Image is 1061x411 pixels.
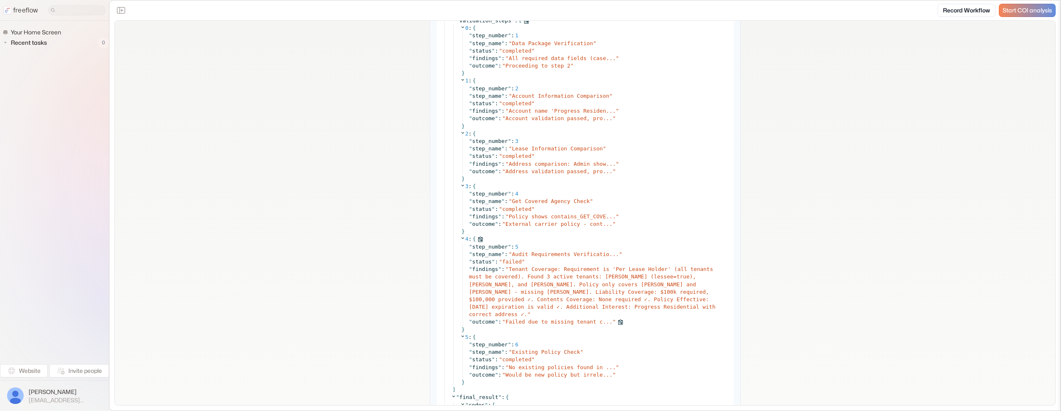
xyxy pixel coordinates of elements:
span: completed [502,100,531,106]
span: " [590,198,593,204]
span: " [492,153,495,159]
span: : [501,364,505,370]
span: : [468,24,472,32]
span: 3 [515,138,518,144]
span: Tenant Coverage: Requirement is 'Per Lease Holder' (all tenants must be covered). Found 3 active ... [469,266,716,317]
span: Audit Requirements Verificatio... [512,251,619,257]
button: Invite people [49,364,109,377]
span: " [502,115,506,121]
span: 1 [515,32,518,39]
span: " [495,115,498,121]
span: status [472,259,492,265]
span: : [511,32,514,39]
span: " [509,93,512,99]
span: step_number [472,191,508,197]
span: " [469,55,472,61]
span: " [469,259,472,265]
span: } [462,379,465,385]
a: Your Home Screen [2,27,64,37]
span: : [498,63,501,69]
span: " [508,32,511,39]
span: outcome [472,372,495,378]
span: step_number [472,85,508,92]
span: " [616,108,619,114]
span: " [509,145,512,152]
span: Failed due to missing tenant c... [506,319,613,325]
span: " [469,266,472,272]
span: " [469,40,472,46]
span: : [498,372,501,378]
span: { [472,183,476,190]
span: " [613,115,616,121]
span: outcome [472,319,495,325]
span: " [593,40,596,46]
span: " [509,349,512,355]
span: " [506,266,509,272]
span: : [498,221,501,227]
span: : [498,319,501,325]
span: " [613,221,616,227]
span: " [492,100,495,106]
span: " [465,402,469,408]
span: codes [468,402,484,408]
span: : [495,259,498,265]
span: 4 [465,236,469,242]
span: Would be new policy but irrele... [506,372,613,378]
span: findings [472,266,498,272]
span: : [501,108,505,114]
span: " [619,251,623,257]
span: : [511,244,514,250]
span: 5 [465,334,469,340]
span: : [511,138,514,144]
span: " [499,259,502,265]
span: } [462,123,465,129]
span: : [495,356,498,363]
span: 0 [98,37,109,48]
span: 1 [465,77,469,84]
span: " [502,63,506,69]
span: " [613,168,616,174]
span: 6 [515,341,518,348]
span: } [462,70,465,76]
span: " [498,394,501,400]
span: step_name [472,40,501,46]
span: " [469,63,472,69]
span: " [502,221,506,227]
span: " [492,259,495,265]
span: " [499,356,502,363]
span: { [506,394,509,401]
span: final_result [459,394,498,400]
span: " [495,168,498,174]
span: " [469,100,472,106]
span: 3 [465,183,469,189]
span: 4 [515,191,518,197]
span: Start COI analysis [1003,7,1052,14]
span: " [508,138,511,144]
span: " [499,100,502,106]
span: " [469,168,472,174]
span: Get Covered Agency Check [512,198,590,204]
span: : [468,334,472,341]
span: " [498,364,501,370]
span: : [501,394,505,401]
span: " [508,244,511,250]
span: : [501,266,505,272]
span: findings [472,364,498,370]
span: " [498,213,501,220]
span: findings [472,213,498,220]
span: " [469,206,472,212]
span: ] [453,387,456,393]
span: : [498,115,501,121]
button: Recent tasks [2,38,50,48]
span: " [495,319,498,325]
span: " [531,356,535,363]
span: " [469,244,472,250]
span: " [469,145,472,152]
span: " [495,372,498,378]
span: Address validation passed, pro... [506,168,613,174]
span: status [472,206,492,212]
span: completed [502,356,531,363]
span: } [462,228,465,235]
span: " [613,319,616,325]
span: Address comparison: Admin show... [509,161,615,167]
